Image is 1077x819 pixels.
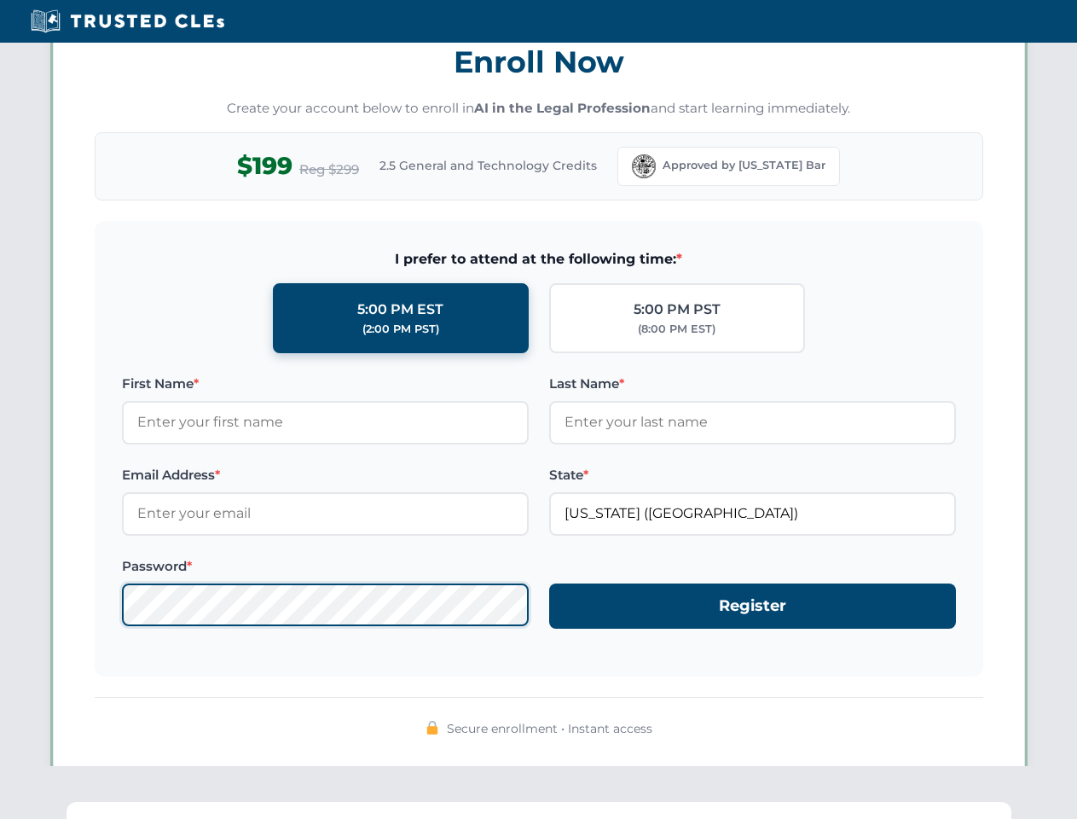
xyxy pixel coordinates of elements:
[237,147,292,185] span: $199
[634,299,721,321] div: 5:00 PM PST
[638,321,715,338] div: (8:00 PM EST)
[549,584,956,629] button: Register
[379,156,597,175] span: 2.5 General and Technology Credits
[95,99,983,119] p: Create your account below to enroll in and start learning immediately.
[447,719,652,738] span: Secure enrollment • Instant access
[549,401,956,444] input: Enter your last name
[122,465,529,485] label: Email Address
[663,157,825,174] span: Approved by [US_STATE] Bar
[362,321,439,338] div: (2:00 PM PST)
[122,492,529,535] input: Enter your email
[26,9,229,34] img: Trusted CLEs
[549,465,956,485] label: State
[426,721,439,735] img: 🔒
[299,160,359,180] span: Reg $299
[549,374,956,394] label: Last Name
[122,374,529,394] label: First Name
[122,556,529,577] label: Password
[95,35,983,89] h3: Enroll Now
[632,154,656,178] img: Florida Bar
[122,401,529,444] input: Enter your first name
[549,492,956,535] input: Florida (FL)
[357,299,443,321] div: 5:00 PM EST
[122,248,956,270] span: I prefer to attend at the following time:
[474,100,651,116] strong: AI in the Legal Profession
